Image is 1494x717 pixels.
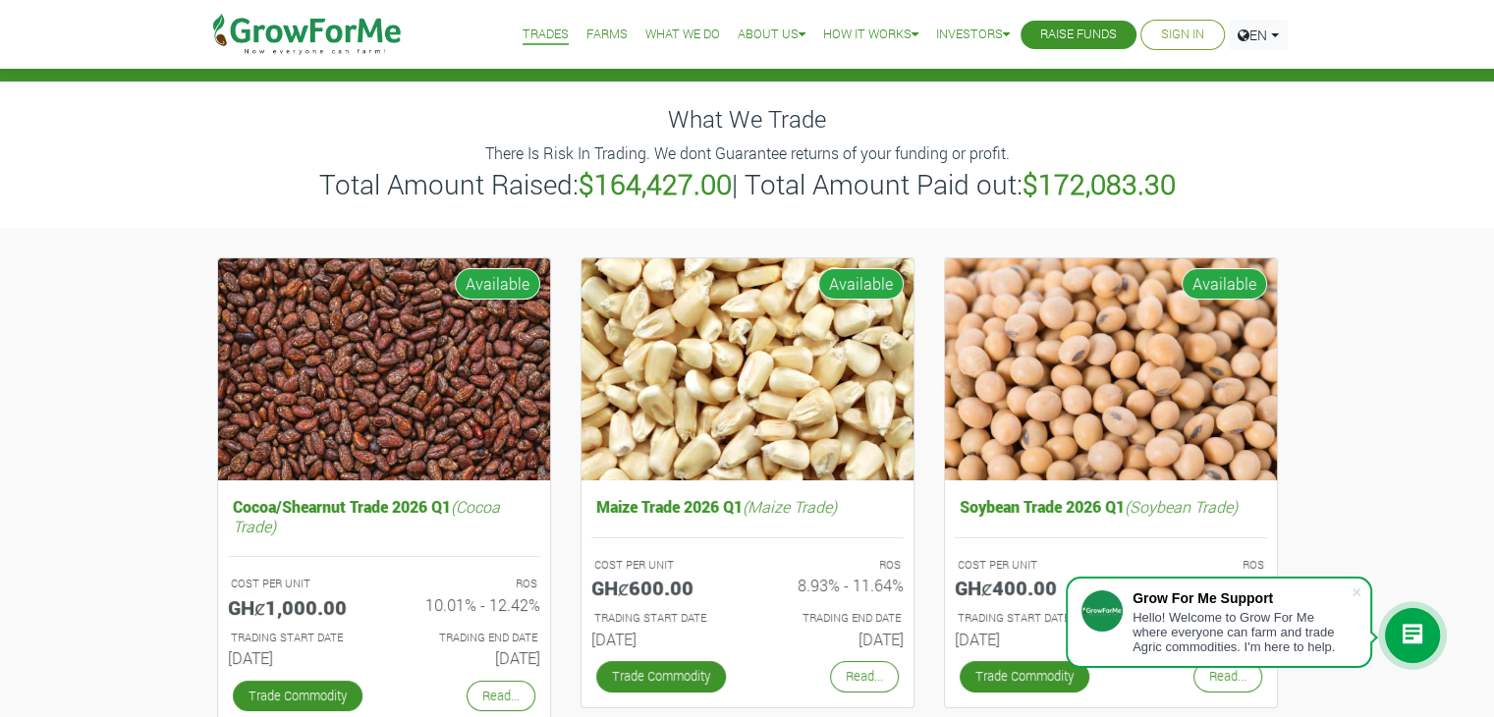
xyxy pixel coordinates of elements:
h6: [DATE] [228,648,369,667]
h6: [DATE] [955,630,1096,648]
h6: 8.93% - 11.64% [762,576,904,594]
a: EN [1229,20,1288,50]
span: Available [455,268,540,300]
p: ROS [765,557,901,574]
a: Sign In [1161,25,1204,45]
p: ROS [402,576,537,592]
a: Read... [830,661,899,691]
img: growforme image [218,258,550,481]
h5: Soybean Trade 2026 Q1 [955,492,1267,521]
a: Maize Trade 2026 Q1(Maize Trade) COST PER UNIT GHȼ600.00 ROS 8.93% - 11.64% TRADING START DATE [D... [591,492,904,656]
i: (Maize Trade) [743,496,837,517]
p: COST PER UNIT [594,557,730,574]
h5: GHȼ600.00 [591,576,733,599]
p: ROS [1129,557,1264,574]
a: How it Works [823,25,918,45]
div: Hello! Welcome to Grow For Me where everyone can farm and trade Agric commodities. I'm here to help. [1133,610,1351,654]
a: Trades [523,25,569,45]
a: Raise Funds [1040,25,1117,45]
a: Investors [936,25,1010,45]
a: What We Do [645,25,720,45]
p: Estimated Trading End Date [765,610,901,627]
h5: GHȼ1,000.00 [228,595,369,619]
p: COST PER UNIT [958,557,1093,574]
h5: Maize Trade 2026 Q1 [591,492,904,521]
h4: What We Trade [202,105,1293,134]
span: Available [818,268,904,300]
b: $172,083.30 [1023,166,1176,202]
h6: [DATE] [762,630,904,648]
p: COST PER UNIT [231,576,366,592]
img: growforme image [945,258,1277,481]
h5: Cocoa/Shearnut Trade 2026 Q1 [228,492,540,539]
h6: 10.01% - 12.42% [399,595,540,614]
p: Estimated Trading End Date [402,630,537,646]
a: Soybean Trade 2026 Q1(Soybean Trade) COST PER UNIT GHȼ400.00 ROS 8.57% - 11.43% TRADING START DAT... [955,492,1267,656]
a: Cocoa/Shearnut Trade 2026 Q1(Cocoa Trade) COST PER UNIT GHȼ1,000.00 ROS 10.01% - 12.42% TRADING S... [228,492,540,675]
h6: [DATE] [399,648,540,667]
h6: [DATE] [591,630,733,648]
a: Read... [467,681,535,711]
a: Trade Commodity [596,661,726,691]
i: (Cocoa Trade) [233,496,500,535]
h3: Total Amount Raised: | Total Amount Paid out: [205,168,1290,201]
a: Read... [1193,661,1262,691]
a: About Us [738,25,805,45]
p: There Is Risk In Trading. We dont Guarantee returns of your funding or profit. [205,141,1290,165]
div: Grow For Me Support [1133,590,1351,606]
p: Estimated Trading Start Date [594,610,730,627]
b: $164,427.00 [579,166,732,202]
p: Estimated Trading Start Date [231,630,366,646]
img: growforme image [581,258,913,481]
span: Commodities [202,53,295,72]
a: Farms [586,25,628,45]
h5: GHȼ400.00 [955,576,1096,599]
a: Trade Commodity [960,661,1089,691]
i: (Soybean Trade) [1125,496,1238,517]
a: Trade Commodity [233,681,362,711]
span: Available [1182,268,1267,300]
p: Estimated Trading Start Date [958,610,1093,627]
